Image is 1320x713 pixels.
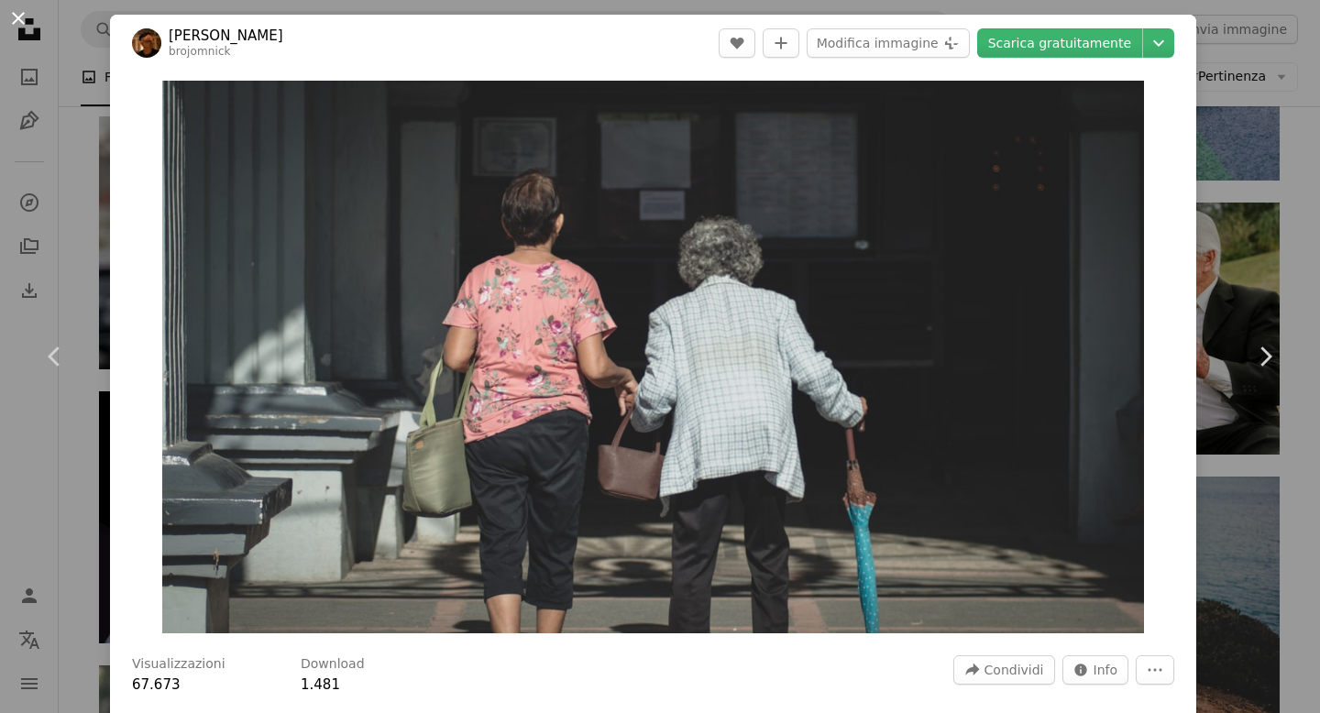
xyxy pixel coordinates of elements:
[953,655,1055,685] button: Condividi questa immagine
[807,28,970,58] button: Modifica immagine
[162,81,1145,633] button: Ingrandisci questa immagine
[1136,655,1174,685] button: Altre azioni
[132,28,161,58] img: Vai al profilo di Jomarc Nicolai Cala
[1210,269,1320,444] a: Avanti
[301,655,365,674] h3: Download
[763,28,799,58] button: Aggiungi alla Collezione
[301,676,340,693] span: 1.481
[1094,656,1118,684] span: Info
[719,28,755,58] button: Mi piace
[1143,28,1174,58] button: Scegli le dimensioni del download
[977,28,1142,58] a: Scarica gratuitamente
[132,676,181,693] span: 67.673
[169,45,231,58] a: brojomnick
[162,81,1145,633] img: Uomo in camicia a quadri bianchi e blu in piedi accanto alla donna in camicia rosa
[1062,655,1129,685] button: Statistiche su questa immagine
[984,656,1044,684] span: Condividi
[132,655,225,674] h3: Visualizzazioni
[169,27,283,45] a: [PERSON_NAME]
